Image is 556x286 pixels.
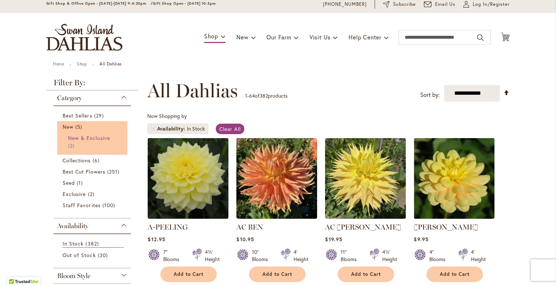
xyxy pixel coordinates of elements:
span: 251 [107,168,121,175]
span: 1 [77,179,85,187]
a: AC Jeri [325,213,406,220]
span: 6 [93,157,101,164]
span: Category [57,94,82,102]
div: 4½' Height [382,248,397,263]
a: Log In/Register [463,1,510,8]
span: 1 [245,92,247,99]
span: 2 [68,142,76,149]
img: AC Jeri [325,138,406,219]
span: 64 [249,92,255,99]
span: Log In/Register [473,1,510,8]
span: Now Shopping by [147,112,187,119]
div: 10" Blooms [252,248,272,263]
span: 382 [260,92,268,99]
a: Remove Availability In Stock [151,127,155,131]
div: 7" Blooms [163,248,184,263]
a: Email Us [424,1,456,8]
span: Collections [63,157,91,164]
span: 30 [98,251,110,259]
a: Home [53,61,64,67]
span: Exclusive [63,191,86,197]
span: Shop [204,32,218,40]
span: $19.95 [325,236,342,243]
span: Best Sellers [63,112,92,119]
button: Add to Cart [249,266,306,282]
a: Best Sellers [63,112,124,119]
span: All Dahlias [147,80,238,102]
span: 2 [88,190,96,198]
a: [PHONE_NUMBER] [323,1,367,8]
span: Add to Cart [174,271,203,277]
span: In Stock [63,240,84,247]
span: Out of Stock [63,252,96,259]
a: store logo [46,24,122,51]
a: Out of Stock 30 [63,251,124,259]
div: In Stock [187,125,205,132]
a: Collections [63,157,124,164]
a: Best Cut Flowers [63,168,124,175]
span: 382 [85,240,100,247]
span: Best Cut Flowers [63,168,105,175]
a: AC BEN [236,223,263,231]
span: 5 [75,123,84,131]
a: Clear All [216,124,244,134]
a: New [63,123,124,131]
span: Bloom Style [57,272,90,280]
span: Email Us [435,1,456,8]
span: Staff Favorites [63,202,101,209]
strong: Filter By: [46,79,138,90]
img: AC BEN [236,138,317,219]
span: Subscribe [393,1,416,8]
img: AHOY MATEY [414,138,494,219]
div: 4" Blooms [429,248,450,263]
span: Gift Shop Open - [DATE] 10-3pm [153,1,216,6]
a: A-PEELING [148,223,188,231]
span: Availability [157,125,187,132]
span: Visit Us [309,33,330,41]
a: AHOY MATEY [414,213,494,220]
a: Shop [77,61,87,67]
div: 4' Height [471,248,486,263]
div: 4' Height [294,248,308,263]
span: Add to Cart [351,271,381,277]
img: A-Peeling [148,138,228,219]
span: 29 [94,112,106,119]
strong: All Dahlias [100,61,122,67]
button: Add to Cart [338,266,394,282]
button: Add to Cart [426,266,483,282]
p: - of products [245,90,287,102]
span: New [63,123,73,130]
a: In Stock 382 [63,240,124,248]
span: Add to Cart [440,271,469,277]
a: Exclusive [63,190,124,198]
iframe: Launch Accessibility Center [5,260,26,281]
span: Availability [57,222,88,230]
button: Add to Cart [160,266,217,282]
a: AC [PERSON_NAME] [325,223,401,231]
a: [PERSON_NAME] [414,223,478,231]
span: $12.95 [148,236,165,243]
span: 100 [102,201,117,209]
a: New &amp; Exclusive [68,134,118,149]
span: $10.95 [236,236,254,243]
span: New [236,33,248,41]
span: New & Exclusive [68,135,110,141]
span: Gift Shop & Office Open - [DATE]-[DATE] 9-4:30pm / [46,1,153,6]
span: $9.95 [414,236,428,243]
a: Subscribe [383,1,416,8]
span: Help Center [349,33,382,41]
a: Seed [63,179,124,187]
span: Add to Cart [262,271,292,277]
span: Clear All [219,125,241,132]
a: AC BEN [236,213,317,220]
span: Our Farm [266,33,291,41]
div: 11" Blooms [341,248,361,263]
a: Staff Favorites [63,201,124,209]
a: A-Peeling [148,213,228,220]
span: Seed [63,179,75,186]
label: Sort by: [420,88,440,102]
div: 4½' Height [205,248,220,263]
